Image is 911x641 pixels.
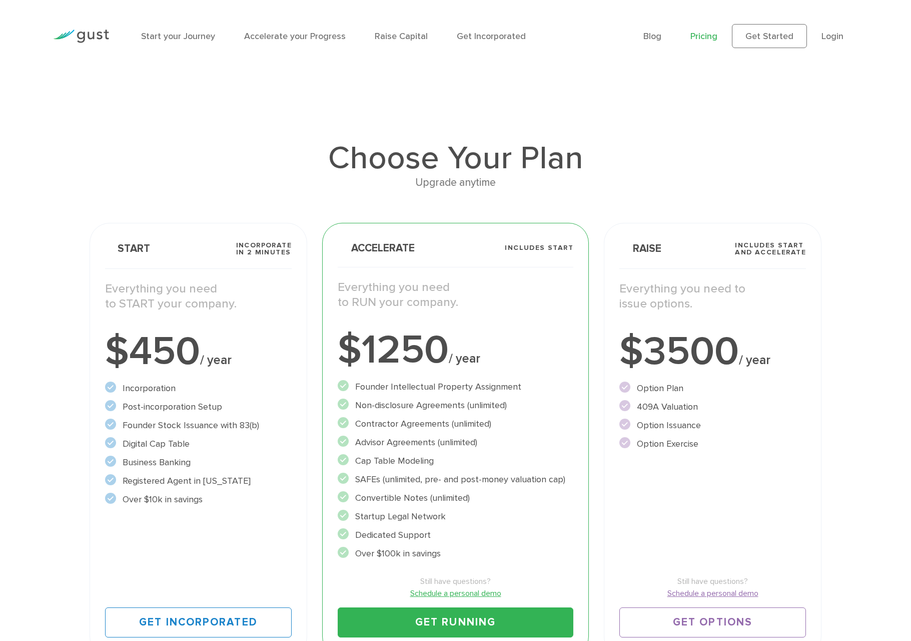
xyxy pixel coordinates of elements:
span: Start [105,243,150,254]
li: Option Exercise [619,437,806,451]
li: Over $100k in savings [338,547,573,560]
a: Start your Journey [141,31,215,42]
span: Accelerate [338,243,415,253]
span: Still have questions? [338,575,573,587]
li: Option Issuance [619,419,806,432]
li: 409A Valuation [619,400,806,414]
li: Cap Table Modeling [338,454,573,468]
p: Everything you need to issue options. [619,281,806,311]
a: Get Started [732,24,807,48]
div: $1250 [338,330,573,370]
span: Includes START and ACCELERATE [735,242,806,256]
span: Incorporate in 2 Minutes [236,242,292,256]
li: Contractor Agreements (unlimited) [338,417,573,431]
li: Over $10k in savings [105,493,292,506]
a: Get Running [338,607,573,637]
a: Schedule a personal demo [619,587,806,599]
span: Includes START [505,244,573,251]
a: Accelerate your Progress [244,31,346,42]
span: / year [739,353,770,368]
span: Raise [619,243,661,254]
img: Gust Logo [53,30,109,43]
span: / year [200,353,232,368]
div: Upgrade anytime [90,174,821,191]
li: Option Plan [619,382,806,395]
p: Everything you need to RUN your company. [338,280,573,310]
a: Get Incorporated [457,31,526,42]
li: SAFEs (unlimited, pre- and post-money valuation cap) [338,473,573,486]
p: Everything you need to START your company. [105,281,292,311]
li: Incorporation [105,382,292,395]
a: Raise Capital [375,31,428,42]
li: Dedicated Support [338,528,573,542]
li: Founder Intellectual Property Assignment [338,380,573,394]
li: Post-incorporation Setup [105,400,292,414]
a: Get Incorporated [105,607,292,637]
span: Still have questions? [619,575,806,587]
a: Login [821,31,843,42]
a: Schedule a personal demo [338,587,573,599]
a: Blog [643,31,661,42]
a: Pricing [690,31,717,42]
li: Founder Stock Issuance with 83(b) [105,419,292,432]
li: Non-disclosure Agreements (unlimited) [338,399,573,412]
li: Convertible Notes (unlimited) [338,491,573,505]
h1: Choose Your Plan [90,142,821,174]
li: Startup Legal Network [338,510,573,523]
div: $3500 [619,332,806,372]
li: Registered Agent in [US_STATE] [105,474,292,488]
li: Business Banking [105,456,292,469]
li: Digital Cap Table [105,437,292,451]
li: Advisor Agreements (unlimited) [338,436,573,449]
a: Get Options [619,607,806,637]
div: $450 [105,332,292,372]
span: / year [449,351,480,366]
